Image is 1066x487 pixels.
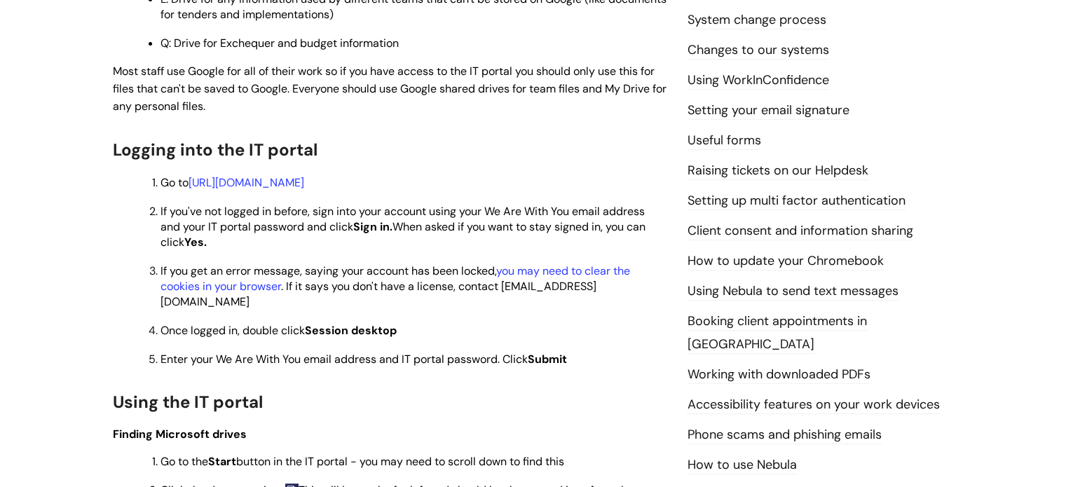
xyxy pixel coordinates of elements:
a: you may need to clear the cookies in your browser [160,263,630,294]
span: If you get an error message, saying your account has been locked, . If it says you don't have a l... [160,263,630,309]
span: If you've not logged in before, sign into your account using your We Are With You email address a... [160,204,645,249]
span: Most staff use Google for all of their work so if you have access to the IT portal you should onl... [113,64,667,114]
a: How to use Nebula [688,456,797,474]
span: Go to the button in the IT portal - you may need to scroll down to find this [160,454,564,469]
a: Setting up multi factor authentication [688,192,906,210]
span: Once logged in, double click [160,323,397,338]
a: Changes to our systems [688,41,829,60]
strong: Submit [528,352,567,366]
strong: Session desktop [305,323,397,338]
strong: Sign in. [353,219,392,234]
a: Using WorkInConfidence [688,71,829,90]
a: Using Nebula to send text messages [688,282,898,301]
a: Raising tickets on our Helpdesk [688,162,868,180]
a: Accessibility features on your work devices [688,396,940,414]
span: Go to [160,175,304,190]
a: Phone scams and phishing emails [688,426,882,444]
a: Booking client appointments in [GEOGRAPHIC_DATA] [688,313,867,353]
a: Client consent and information sharing [688,222,913,240]
span: Using the IT portal [113,391,263,413]
a: How to update your Chromebook [688,252,884,270]
a: [URL][DOMAIN_NAME] [189,175,304,190]
strong: Start [208,454,236,469]
span: Q: Drive for Exchequer and budget information [160,36,399,50]
span: Enter your We Are With You email address and IT portal password. Click [160,352,567,366]
span: Finding Microsoft drives [113,427,247,441]
a: Setting your email signature [688,102,849,120]
a: Useful forms [688,132,761,150]
a: System change process [688,11,826,29]
strong: Yes. [184,235,207,249]
span: Logging into the IT portal [113,139,317,160]
a: Working with downloaded PDFs [688,366,870,384]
